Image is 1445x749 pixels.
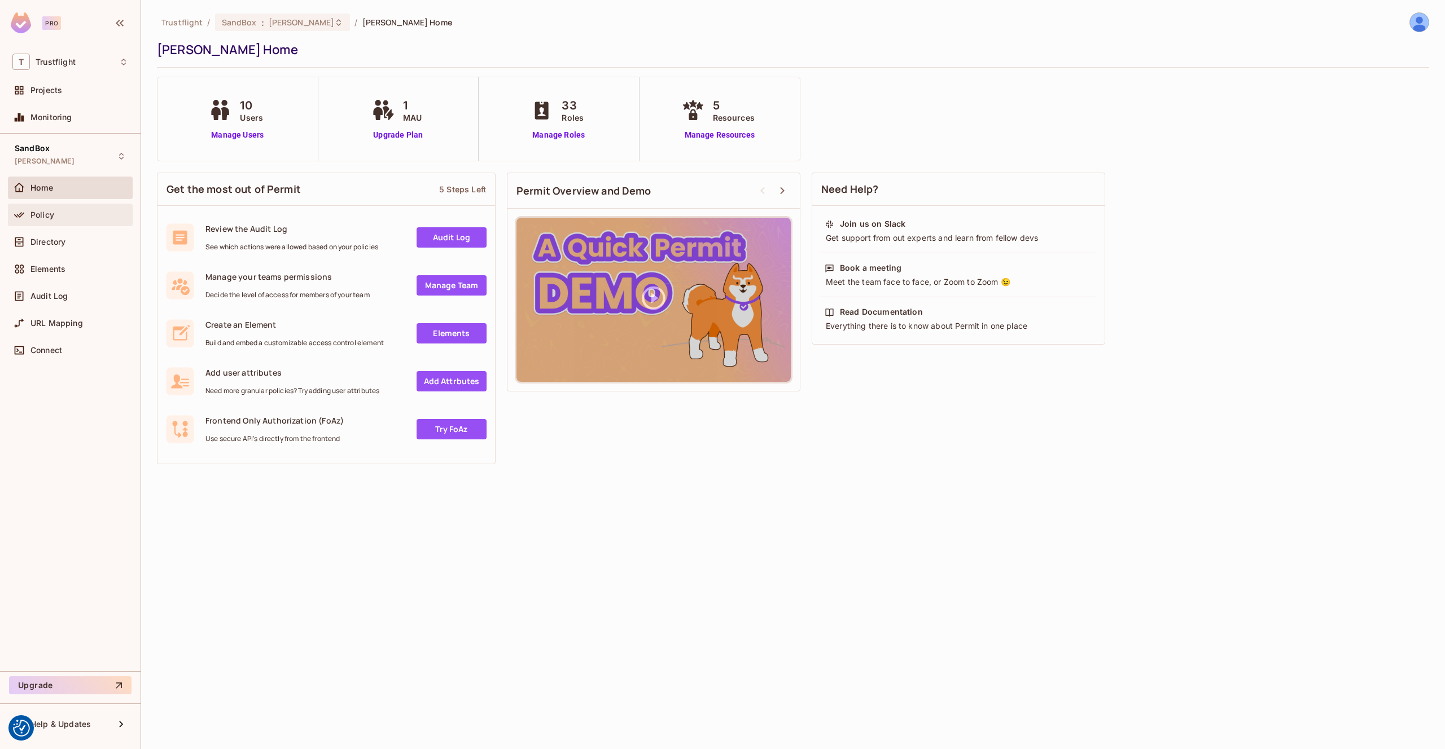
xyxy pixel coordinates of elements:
span: Use secure API's directly from the frontend [205,434,344,443]
div: 5 Steps Left [439,184,486,195]
span: Review the Audit Log [205,223,378,234]
span: T [12,54,30,70]
span: Projects [30,86,62,95]
span: Decide the level of access for members of your team [205,290,370,299]
div: [PERSON_NAME] Home [157,41,1424,58]
a: Manage Team [417,275,487,296]
div: Everything there is to know about Permit in one place [825,320,1092,332]
span: Manage your teams permissions [205,271,370,282]
span: Workspace: Trustflight [36,58,76,67]
span: SandBox [222,17,257,28]
span: Help & Updates [30,720,91,729]
span: Elements [30,265,65,274]
span: Permit Overview and Demo [516,184,651,198]
span: : [261,18,265,27]
span: Policy [30,210,54,219]
a: Audit Log [417,227,487,248]
span: URL Mapping [30,319,83,328]
li: / [354,17,357,28]
span: SandBox [15,144,50,153]
span: Build and embed a customizable access control element [205,338,384,347]
a: Manage Resources [679,129,760,141]
span: Home [30,183,54,192]
span: Get the most out of Permit [167,182,301,196]
span: Create an Element [205,319,384,330]
span: Audit Log [30,292,68,301]
span: 33 [562,97,584,114]
span: [PERSON_NAME] [269,17,335,28]
span: the active workspace [161,17,203,28]
span: Users [240,112,263,124]
span: Roles [562,112,584,124]
div: Pro [42,16,61,30]
span: See which actions were allowed based on your policies [205,243,378,252]
button: Upgrade [9,676,132,694]
span: Connect [30,346,62,355]
img: Revisit consent button [13,720,30,737]
button: Consent Preferences [13,720,30,737]
span: Add user attributes [205,367,379,378]
span: 10 [240,97,263,114]
span: 5 [713,97,755,114]
span: Need more granular policies? Try adding user attributes [205,386,379,395]
a: Add Attrbutes [417,371,487,391]
a: Upgrade Plan [369,129,427,141]
a: Elements [417,323,487,343]
span: Frontend Only Authorization (FoAz) [205,415,344,426]
span: [PERSON_NAME] Home [362,17,452,28]
a: Manage Users [206,129,269,141]
a: Try FoAz [417,419,487,439]
div: Meet the team face to face, or Zoom to Zoom 😉 [825,276,1092,288]
span: Resources [713,112,755,124]
span: 1 [403,97,422,114]
span: MAU [403,112,422,124]
span: [PERSON_NAME] [15,157,75,166]
a: Manage Roles [528,129,589,141]
div: Get support from out experts and learn from fellow devs [825,232,1092,244]
div: Join us on Slack [840,218,905,230]
li: / [207,17,210,28]
div: Book a meeting [840,262,901,274]
div: Read Documentation [840,306,923,318]
span: Directory [30,237,65,246]
span: Need Help? [821,182,879,196]
img: SReyMgAAAABJRU5ErkJggg== [11,12,31,33]
img: James Duncan [1410,13,1429,32]
span: Monitoring [30,113,72,122]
